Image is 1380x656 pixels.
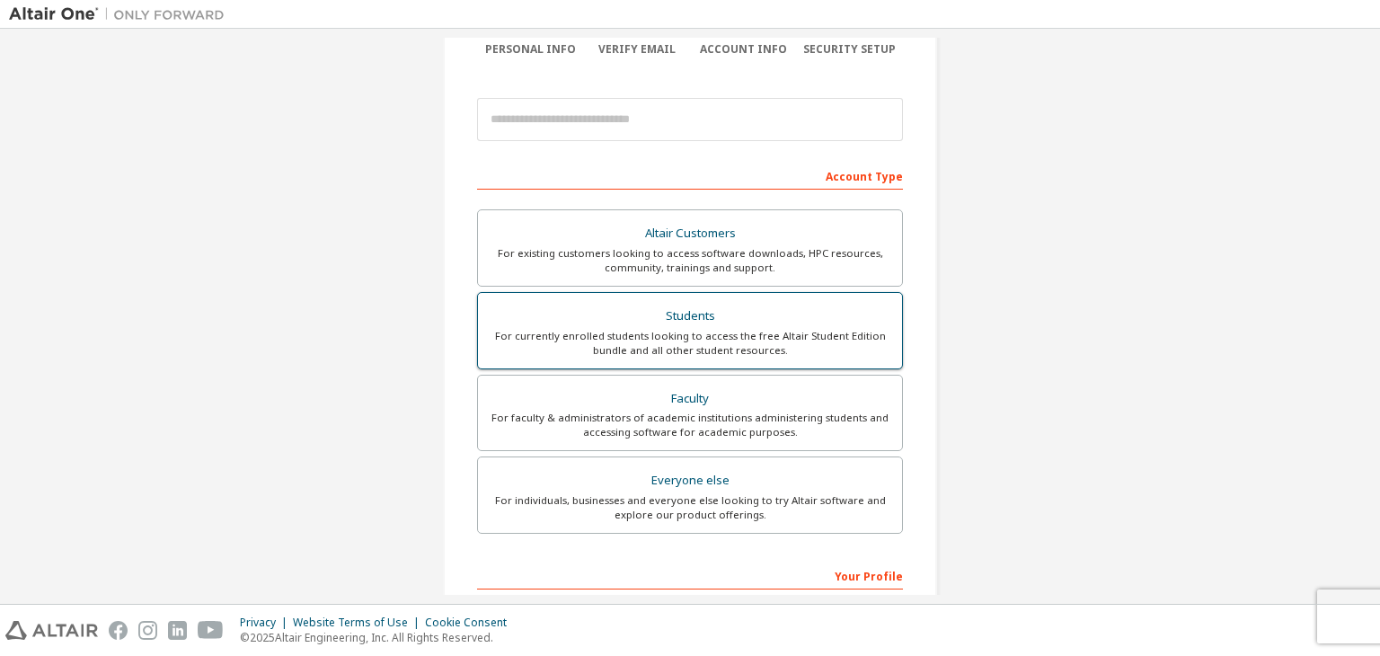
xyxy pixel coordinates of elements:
img: instagram.svg [138,621,157,640]
img: youtube.svg [198,621,224,640]
div: For currently enrolled students looking to access the free Altair Student Edition bundle and all ... [489,329,891,358]
p: © 2025 Altair Engineering, Inc. All Rights Reserved. [240,630,517,645]
div: Altair Customers [489,221,891,246]
div: Your Profile [477,561,903,590]
div: For faculty & administrators of academic institutions administering students and accessing softwa... [489,411,891,439]
img: Altair One [9,5,234,23]
div: Security Setup [797,42,904,57]
img: facebook.svg [109,621,128,640]
div: Website Terms of Use [293,616,425,630]
img: altair_logo.svg [5,621,98,640]
div: Students [489,304,891,329]
div: Faculty [489,386,891,412]
img: linkedin.svg [168,621,187,640]
div: For existing customers looking to access software downloads, HPC resources, community, trainings ... [489,246,891,275]
div: Privacy [240,616,293,630]
div: Everyone else [489,468,891,493]
div: Account Type [477,161,903,190]
div: Verify Email [584,42,691,57]
div: Cookie Consent [425,616,517,630]
div: Account Info [690,42,797,57]
div: Personal Info [477,42,584,57]
div: For individuals, businesses and everyone else looking to try Altair software and explore our prod... [489,493,891,522]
